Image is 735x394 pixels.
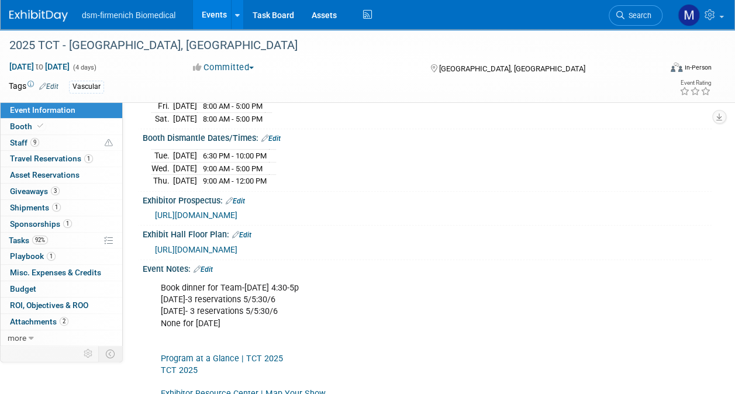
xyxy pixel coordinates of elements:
div: Event Rating [679,80,711,86]
span: (4 days) [72,64,96,71]
div: Booth Dismantle Dates/Times: [143,129,712,144]
span: 8:00 AM - 5:00 PM [203,115,263,123]
a: Travel Reservations1 [1,151,122,167]
a: Staff9 [1,135,122,151]
a: Shipments1 [1,200,122,216]
span: Budget [10,284,36,293]
span: Attachments [10,317,68,326]
span: Giveaways [10,186,60,196]
span: [DATE] [DATE] [9,61,70,72]
div: Vascular [69,81,104,93]
a: Edit [232,231,251,239]
a: Edit [39,82,58,91]
td: Toggle Event Tabs [99,346,123,361]
td: Tags [9,80,58,94]
a: TCT 2025 [161,365,198,375]
span: Shipments [10,203,61,212]
a: Edit [194,265,213,274]
span: 2 [60,317,68,326]
span: Sponsorships [10,219,72,229]
a: [URL][DOMAIN_NAME] [155,245,237,254]
span: 1 [63,219,72,228]
a: [URL][DOMAIN_NAME] [155,210,237,220]
a: Program at a Glance | TCT 2025 [161,354,283,364]
td: Tue. [151,150,173,163]
span: 9:00 AM - 5:00 PM [203,164,263,173]
td: [DATE] [173,112,197,125]
img: Melanie Davison [678,4,700,26]
span: Search [624,11,651,20]
span: 92% [32,236,48,244]
a: Edit [261,134,281,143]
span: 1 [84,154,93,163]
a: Attachments2 [1,314,122,330]
td: Wed. [151,162,173,175]
span: [GEOGRAPHIC_DATA], [GEOGRAPHIC_DATA] [439,64,585,73]
span: 9:00 AM - 12:00 PM [203,177,267,185]
span: 1 [52,203,61,212]
a: Misc. Expenses & Credits [1,265,122,281]
td: [DATE] [173,100,197,113]
td: Fri. [151,100,173,113]
span: dsm-firmenich Biomedical [82,11,175,20]
a: Event Information [1,102,122,118]
td: Thu. [151,175,173,187]
a: Asset Reservations [1,167,122,183]
span: Misc. Expenses & Credits [10,268,101,277]
a: ROI, Objectives & ROO [1,298,122,313]
div: Exhibit Hall Floor Plan: [143,226,712,241]
span: Tasks [9,236,48,245]
div: Exhibitor Prospectus: [143,192,712,207]
td: Sat. [151,112,173,125]
i: Booth reservation complete [37,123,43,129]
span: 9 [30,138,39,147]
td: [DATE] [173,175,197,187]
div: Event Notes: [143,260,712,275]
span: more [8,333,26,343]
span: Booth [10,122,46,131]
span: Staff [10,138,39,147]
span: to [34,62,45,71]
span: Event Information [10,105,75,115]
span: 8:00 AM - 5:00 PM [203,102,263,110]
div: In-Person [684,63,712,72]
span: 1 [47,252,56,261]
a: Budget [1,281,122,297]
span: Potential Scheduling Conflict -- at least one attendee is tagged in another overlapping event. [105,138,113,148]
span: ROI, Objectives & ROO [10,300,88,310]
a: Search [609,5,662,26]
td: [DATE] [173,162,197,175]
a: Giveaways3 [1,184,122,199]
td: [DATE] [173,150,197,163]
a: Playbook1 [1,248,122,264]
a: more [1,330,122,346]
span: Playbook [10,251,56,261]
a: Booth [1,119,122,134]
span: Travel Reservations [10,154,93,163]
span: 6:30 PM - 10:00 PM [203,151,267,160]
span: 3 [51,186,60,195]
button: Committed [189,61,258,74]
img: ExhibitDay [9,10,68,22]
a: Sponsorships1 [1,216,122,232]
a: Tasks92% [1,233,122,248]
a: Edit [226,197,245,205]
td: Personalize Event Tab Strip [78,346,99,361]
div: 2025 TCT - [GEOGRAPHIC_DATA], [GEOGRAPHIC_DATA] [5,35,651,56]
span: Asset Reservations [10,170,80,179]
div: Event Format [609,61,712,78]
img: Format-Inperson.png [671,63,682,72]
